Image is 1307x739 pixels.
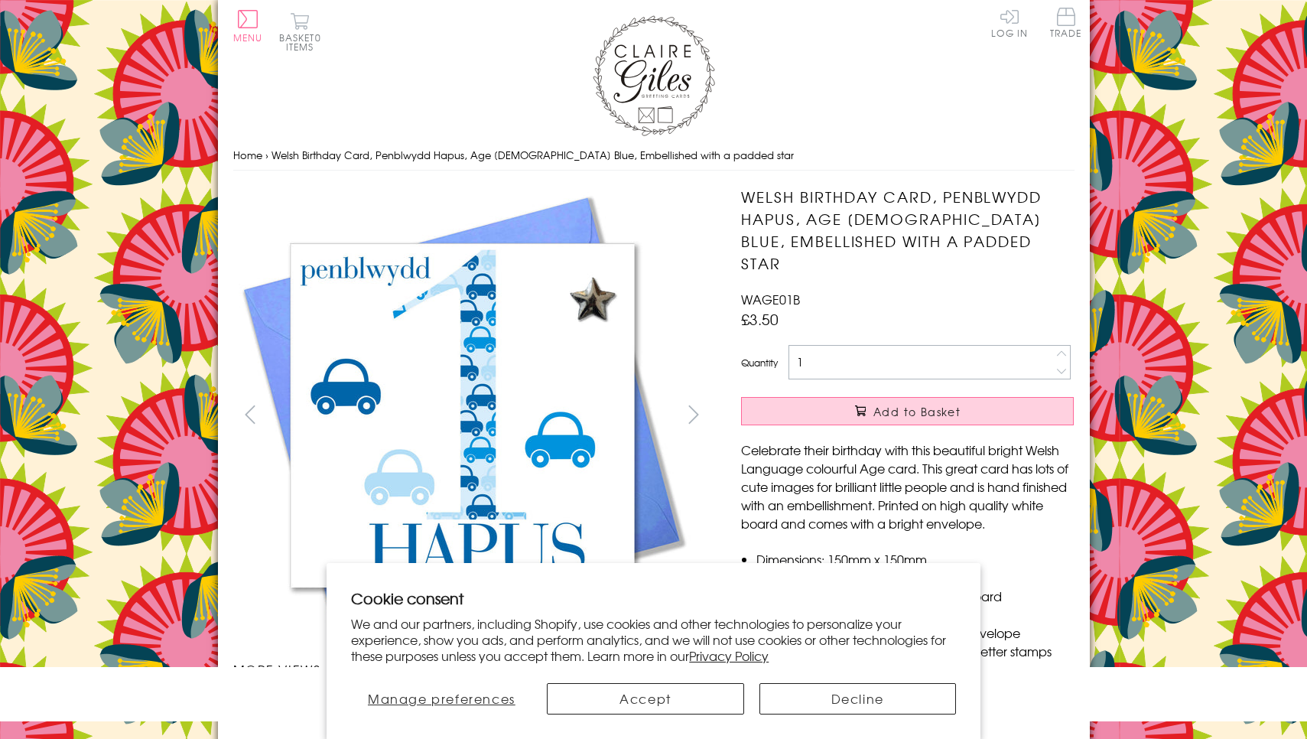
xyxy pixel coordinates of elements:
a: Log In [991,8,1028,37]
p: We and our partners, including Shopify, use cookies and other technologies to personalize your ex... [351,616,956,663]
span: Welsh Birthday Card, Penblwydd Hapus, Age [DEMOGRAPHIC_DATA] Blue, Embellished with a padded star [271,148,794,162]
button: Manage preferences [351,683,532,715]
span: 0 items [286,31,321,54]
h1: Welsh Birthday Card, Penblwydd Hapus, Age [DEMOGRAPHIC_DATA] Blue, Embellished with a padded star [741,186,1074,274]
button: Decline [759,683,956,715]
span: Trade [1050,8,1082,37]
span: Manage preferences [368,689,515,708]
img: Claire Giles Greetings Cards [593,15,715,136]
span: £3.50 [741,308,779,330]
button: next [676,397,710,431]
a: Trade [1050,8,1082,41]
span: Add to Basket [873,404,961,419]
button: Basket0 items [279,12,321,51]
nav: breadcrumbs [233,140,1075,171]
span: › [265,148,268,162]
li: Dimensions: 150mm x 150mm [756,550,1074,568]
button: Accept [547,683,743,715]
button: Menu [233,10,263,42]
h3: More views [233,660,711,679]
a: Privacy Policy [689,646,769,665]
h2: Cookie consent [351,588,956,609]
a: Home [233,148,262,162]
span: WAGE01B [741,290,800,308]
button: Add to Basket [741,397,1074,425]
img: Welsh Birthday Card, Penblwydd Hapus, Age 1 Blue, Embellished with a padded star [233,186,692,645]
button: prev [233,397,268,431]
label: Quantity [741,356,778,369]
span: Menu [233,31,263,44]
p: Celebrate their birthday with this beautiful bright Welsh Language colourful Age card. This great... [741,441,1074,532]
